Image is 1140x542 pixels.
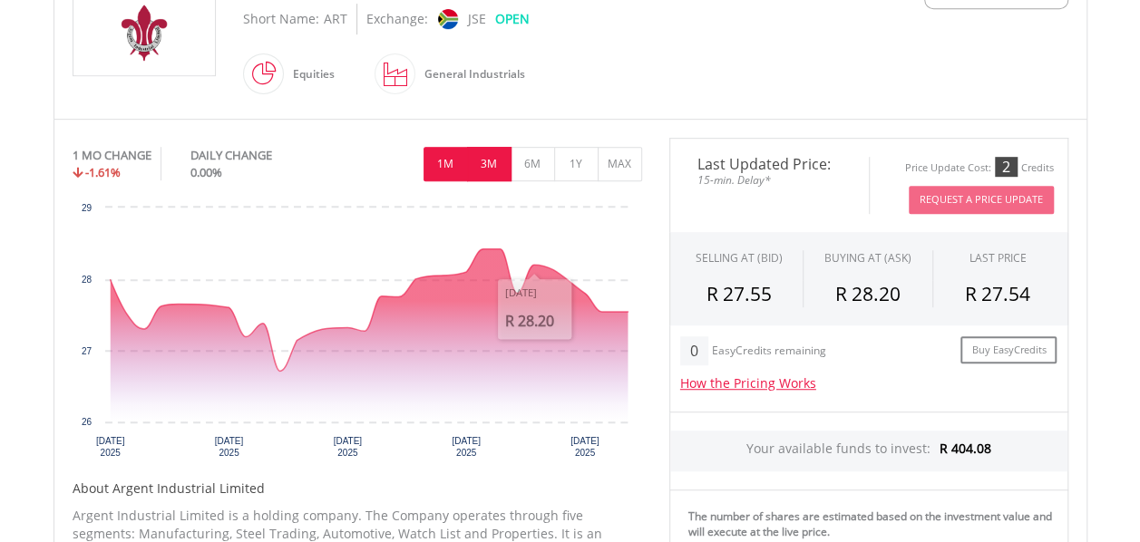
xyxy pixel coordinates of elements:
div: EasyCredits remaining [712,344,826,360]
a: Buy EasyCredits [960,336,1057,364]
div: Chart. Highcharts interactive chart. [73,198,642,470]
span: 0.00% [190,164,222,180]
div: DAILY CHANGE [190,147,333,164]
span: R 404.08 [940,440,991,457]
img: jse.png [437,9,457,29]
text: [DATE] 2025 [452,436,481,458]
div: 0 [680,336,708,365]
text: [DATE] 2025 [95,436,124,458]
div: 1 MO CHANGE [73,147,151,164]
div: General Industrials [415,53,525,96]
div: The number of shares are estimated based on the investment value and will execute at the live price. [688,508,1060,539]
text: 28 [81,275,92,285]
span: R 28.20 [835,281,901,306]
button: 3M [467,147,512,181]
span: 15-min. Delay* [684,171,855,189]
h5: About Argent Industrial Limited [73,479,642,498]
text: [DATE] 2025 [214,436,243,458]
text: 27 [81,346,92,356]
span: R 27.55 [706,281,771,306]
div: Equities [284,53,335,96]
text: 29 [81,203,92,213]
text: [DATE] 2025 [570,436,599,458]
div: OPEN [495,4,530,34]
div: LAST PRICE [969,250,1027,266]
div: SELLING AT (BID) [695,250,782,266]
button: 1Y [554,147,599,181]
text: [DATE] 2025 [333,436,362,458]
div: Exchange: [366,4,428,34]
div: Your available funds to invest: [670,431,1067,471]
div: 2 [995,157,1018,177]
span: BUYING AT (ASK) [824,250,911,266]
div: ART [324,4,347,34]
div: Price Update Cost: [905,161,991,175]
div: Credits [1021,161,1054,175]
svg: Interactive chart [73,198,642,470]
button: Request A Price Update [909,186,1054,214]
text: 26 [81,417,92,427]
button: 1M [424,147,468,181]
span: R 27.54 [965,281,1030,306]
div: Short Name: [243,4,319,34]
span: Last Updated Price: [684,157,855,171]
button: MAX [598,147,642,181]
div: JSE [468,4,486,34]
span: -1.61% [85,164,121,180]
button: 6M [511,147,555,181]
a: How the Pricing Works [680,374,816,392]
